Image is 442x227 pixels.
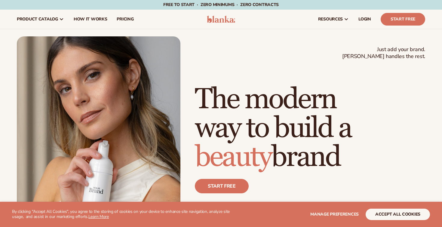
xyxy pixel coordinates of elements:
[163,2,279,8] span: Free to start · ZERO minimums · ZERO contracts
[342,46,425,60] span: Just add your brand. [PERSON_NAME] handles the rest.
[310,209,359,220] button: Manage preferences
[310,211,359,217] span: Manage preferences
[12,10,69,29] a: product catalog
[88,214,109,219] a: Learn More
[381,13,425,26] a: Start Free
[195,85,425,172] h1: The modern way to build a brand
[366,209,430,220] button: accept all cookies
[195,140,271,175] span: beauty
[69,10,112,29] a: How It Works
[195,179,249,193] a: Start free
[318,17,343,22] span: resources
[12,209,235,219] p: By clicking "Accept All Cookies", you agree to the storing of cookies on your device to enhance s...
[17,17,58,22] span: product catalog
[112,10,138,29] a: pricing
[358,17,371,22] span: LOGIN
[117,17,134,22] span: pricing
[74,17,107,22] span: How It Works
[207,16,235,23] img: logo
[354,10,376,29] a: LOGIN
[313,10,354,29] a: resources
